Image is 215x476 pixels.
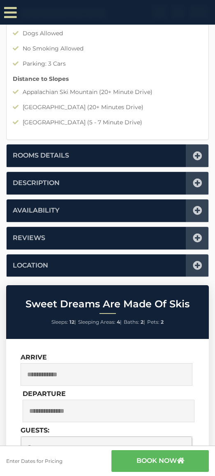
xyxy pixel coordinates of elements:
[23,390,66,398] label: Departure
[141,319,143,325] strong: 2
[69,319,74,325] strong: 12
[13,151,69,160] a: Rooms Details
[147,319,160,325] span: Pets:
[51,319,68,325] span: Sleeps:
[111,450,209,472] button: book now
[161,319,164,325] strong: 2
[13,261,48,270] a: Location
[13,29,202,40] div: Dogs Allowed
[153,5,167,20] img: search-regular.svg
[13,233,45,243] a: Reviews
[51,317,76,327] li: |
[13,103,202,114] div: [GEOGRAPHIC_DATA] (20+ Minutes Drive)
[78,317,122,327] li: |
[13,44,202,55] div: No Smoking Allowed
[13,59,202,71] div: Parking: 3 Cars
[117,319,120,325] strong: 4
[21,426,49,434] label: Guests:
[124,319,139,325] span: Baths:
[13,88,202,99] div: Appalachian Ski Mountain (20+ Minute Drive)
[124,317,145,327] li: |
[8,299,207,309] h2: Sweet Dreams Are Made Of Skis
[169,5,187,19] a: [PHONE_NUMBER]
[13,206,60,215] a: Availability
[6,458,62,465] span: Enter Dates for Pricing
[13,75,202,86] div: Distance to Slopes
[13,178,60,188] a: Description
[21,353,47,361] label: Arrive
[13,118,202,129] div: [GEOGRAPHIC_DATA] (5 - 7 Minute Drive)
[78,319,116,325] span: Sleeping Areas:
[21,7,106,20] img: Khaki-logo.png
